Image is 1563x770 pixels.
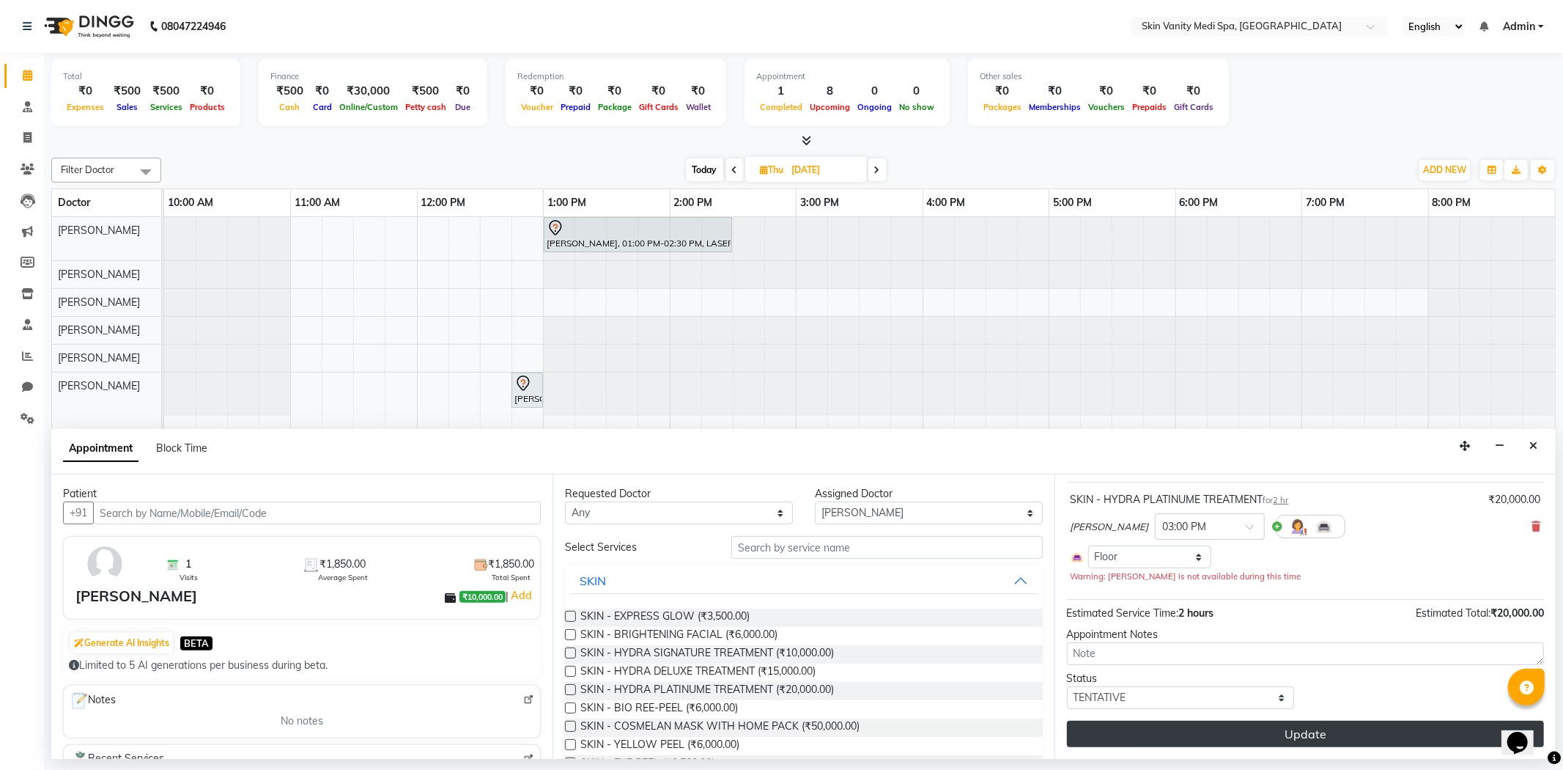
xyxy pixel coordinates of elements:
[309,102,336,112] span: Card
[635,83,682,100] div: ₹0
[164,192,217,213] a: 10:00 AM
[402,83,450,100] div: ₹500
[69,658,535,673] div: Limited to 5 AI generations per business during beta.
[488,557,534,572] span: ₹1,850.00
[161,6,226,47] b: 08047224946
[63,486,541,502] div: Patient
[58,296,140,309] span: [PERSON_NAME]
[815,486,1043,502] div: Assigned Doctor
[451,102,474,112] span: Due
[147,83,186,100] div: ₹500
[63,436,138,462] span: Appointment
[318,572,368,583] span: Average Spent
[147,102,186,112] span: Services
[854,102,895,112] span: Ongoing
[186,83,229,100] div: ₹0
[594,83,635,100] div: ₹0
[797,192,843,213] a: 3:00 PM
[1071,492,1289,507] div: SKIN - HYDRA PLATINUME TREATMENT
[895,83,938,100] div: 0
[450,83,476,100] div: ₹0
[270,70,476,83] div: Finance
[682,102,714,112] span: Wallet
[186,102,229,112] span: Products
[580,627,777,645] span: SKIN - BRIGHTENING FACIAL (₹6,000.00)
[291,192,344,213] a: 11:00 AM
[506,587,534,604] span: |
[58,224,140,237] span: [PERSON_NAME]
[1179,606,1214,620] span: 2 hours
[757,164,788,175] span: Thu
[58,351,140,364] span: [PERSON_NAME]
[75,585,197,607] div: [PERSON_NAME]
[980,102,1025,112] span: Packages
[806,83,854,100] div: 8
[509,587,534,604] a: Add
[492,572,531,583] span: Total Spent
[1523,435,1544,458] button: Close
[1067,627,1544,642] div: Appointment Notes
[1488,492,1540,507] div: ₹20,000.00
[336,83,402,100] div: ₹30,000
[180,637,213,650] span: BETA
[1067,606,1179,620] span: Estimated Service Time:
[113,102,141,112] span: Sales
[1067,671,1295,686] div: Status
[756,83,806,100] div: 1
[806,102,854,112] span: Upcoming
[1071,571,1301,582] small: Warning: [PERSON_NAME] is not available during this time
[565,486,793,502] div: Requested Doctor
[93,502,541,524] input: Search by Name/Mobile/Email/Code
[687,158,723,181] span: Today
[580,609,750,627] span: SKIN - EXPRESS GLOW (₹3,500.00)
[682,83,714,100] div: ₹0
[1128,102,1170,112] span: Prepaids
[185,557,191,572] span: 1
[1419,160,1470,180] button: ADD NEW
[108,83,147,100] div: ₹500
[37,6,138,47] img: logo
[276,102,304,112] span: Cash
[580,682,834,700] span: SKIN - HYDRA PLATINUME TREATMENT (₹20,000.00)
[70,633,173,653] button: Generate AI Insights
[545,219,731,250] div: [PERSON_NAME], 01:00 PM-02:30 PM, LASER - FULL LEGS ( [DEMOGRAPHIC_DATA] )
[670,192,717,213] a: 2:00 PM
[270,83,309,100] div: ₹500
[1263,495,1289,505] small: for
[756,102,806,112] span: Completed
[923,192,969,213] a: 4:00 PM
[1170,83,1217,100] div: ₹0
[1025,102,1085,112] span: Memberships
[319,557,366,572] span: ₹1,850.00
[70,692,116,711] span: Notes
[788,159,861,181] input: 2025-09-04
[336,102,402,112] span: Online/Custom
[571,568,1036,594] button: SKIN
[517,102,557,112] span: Voucher
[1085,83,1128,100] div: ₹0
[1128,83,1170,100] div: ₹0
[580,645,834,664] span: SKIN - HYDRA SIGNATURE TREATMENT (₹10,000.00)
[1170,102,1217,112] span: Gift Cards
[980,83,1025,100] div: ₹0
[1423,164,1466,175] span: ADD NEW
[180,572,198,583] span: Visits
[635,102,682,112] span: Gift Cards
[1503,19,1535,34] span: Admin
[156,441,207,455] span: Block Time
[980,70,1217,83] div: Other sales
[517,83,557,100] div: ₹0
[70,751,164,769] span: Recent Services
[1049,192,1095,213] a: 5:00 PM
[1315,518,1333,535] img: Interior.png
[1302,192,1348,213] a: 7:00 PM
[854,83,895,100] div: 0
[1501,711,1548,755] iframe: chat widget
[63,102,108,112] span: Expenses
[1067,721,1544,747] button: Update
[731,536,1042,559] input: Search by service name
[1176,192,1222,213] a: 6:00 PM
[557,102,594,112] span: Prepaid
[402,102,450,112] span: Petty cash
[309,83,336,100] div: ₹0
